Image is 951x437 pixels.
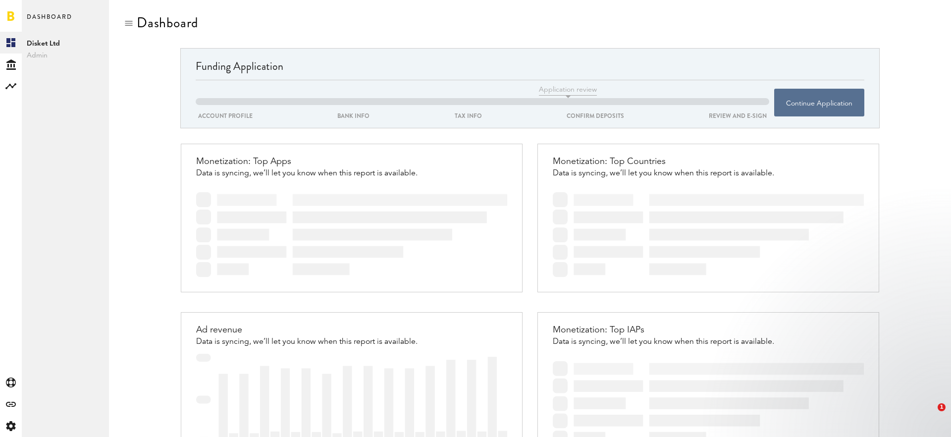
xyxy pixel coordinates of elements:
span: Admin [27,50,104,61]
span: Dashboard [27,11,72,32]
div: Data is syncing, we’ll let you know when this report is available. [553,169,774,178]
div: Monetization: Top Countries [553,154,774,169]
div: REVIEW AND E-SIGN [706,110,769,121]
div: confirm deposits [564,110,627,121]
div: BANK INFO [335,110,372,121]
div: Monetization: Top IAPs [553,323,774,337]
div: ACCOUNT PROFILE [196,110,255,121]
div: Monetization: Top Apps [196,154,418,169]
button: Continue Application [774,89,864,116]
img: horizontal-chart-stub.svg [553,192,863,277]
div: Funding Application [196,58,864,80]
img: horizontal-chart-stub.svg [196,192,507,277]
div: Data is syncing, we’ll let you know when this report is available. [196,337,418,346]
div: tax info [452,110,484,121]
div: Dashboard [137,15,198,31]
div: Data is syncing, we’ll let you know when this report is available. [196,169,418,178]
div: Ad revenue [196,323,418,337]
span: Application review [539,85,597,96]
span: 1 [938,403,946,411]
span: Disket Ltd [27,38,104,50]
div: Data is syncing, we’ll let you know when this report is available. [553,337,774,346]
iframe: Intercom live chat [917,403,941,427]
